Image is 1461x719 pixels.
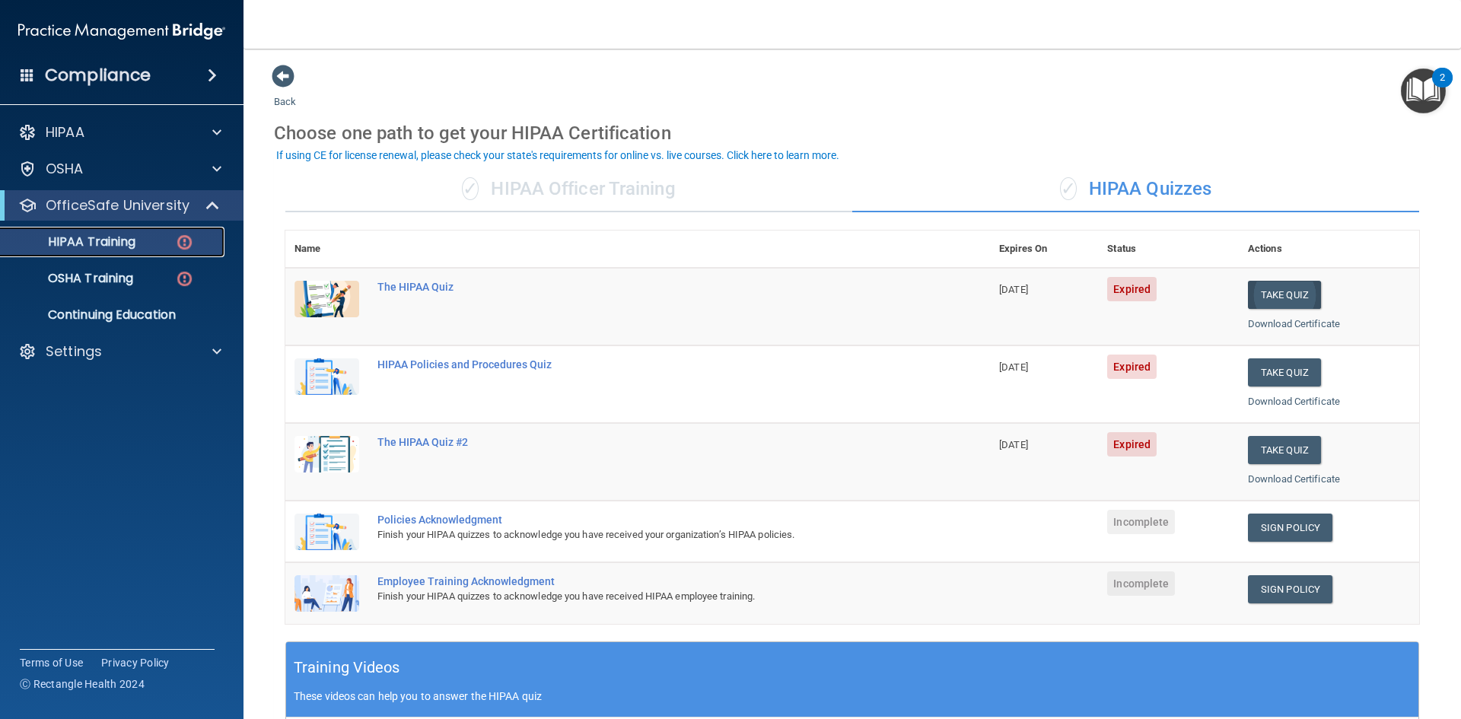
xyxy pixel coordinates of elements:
[46,342,102,361] p: Settings
[175,233,194,252] img: danger-circle.6113f641.png
[20,655,83,670] a: Terms of Use
[377,436,914,448] div: The HIPAA Quiz #2
[1248,281,1321,309] button: Take Quiz
[1107,510,1175,534] span: Incomplete
[462,177,479,200] span: ✓
[46,196,189,215] p: OfficeSafe University
[294,690,1411,702] p: These videos can help you to answer the HIPAA quiz
[377,526,914,544] div: Finish your HIPAA quizzes to acknowledge you have received your organization’s HIPAA policies.
[1248,514,1332,542] a: Sign Policy
[285,167,852,212] div: HIPAA Officer Training
[999,361,1028,373] span: [DATE]
[46,160,84,178] p: OSHA
[377,587,914,606] div: Finish your HIPAA quizzes to acknowledge you have received HIPAA employee training.
[999,439,1028,450] span: [DATE]
[852,167,1419,212] div: HIPAA Quizzes
[18,196,221,215] a: OfficeSafe University
[1248,358,1321,387] button: Take Quiz
[18,342,221,361] a: Settings
[1107,432,1157,457] span: Expired
[18,123,221,142] a: HIPAA
[10,234,135,250] p: HIPAA Training
[990,231,1098,268] th: Expires On
[1239,231,1419,268] th: Actions
[175,269,194,288] img: danger-circle.6113f641.png
[1440,78,1445,97] div: 2
[1107,571,1175,596] span: Incomplete
[377,514,914,526] div: Policies Acknowledgment
[285,231,368,268] th: Name
[274,148,842,163] button: If using CE for license renewal, please check your state's requirements for online vs. live cours...
[1060,177,1077,200] span: ✓
[377,575,914,587] div: Employee Training Acknowledgment
[276,150,839,161] div: If using CE for license renewal, please check your state's requirements for online vs. live cours...
[1248,473,1340,485] a: Download Certificate
[1107,277,1157,301] span: Expired
[20,676,145,692] span: Ⓒ Rectangle Health 2024
[1248,396,1340,407] a: Download Certificate
[18,16,225,46] img: PMB logo
[999,284,1028,295] span: [DATE]
[294,654,400,681] h5: Training Videos
[18,160,221,178] a: OSHA
[274,78,296,107] a: Back
[1248,318,1340,329] a: Download Certificate
[10,307,218,323] p: Continuing Education
[377,281,914,293] div: The HIPAA Quiz
[101,655,170,670] a: Privacy Policy
[10,271,133,286] p: OSHA Training
[46,123,84,142] p: HIPAA
[45,65,151,86] h4: Compliance
[377,358,914,371] div: HIPAA Policies and Procedures Quiz
[1107,355,1157,379] span: Expired
[1248,436,1321,464] button: Take Quiz
[1098,231,1239,268] th: Status
[274,111,1431,155] div: Choose one path to get your HIPAA Certification
[1248,575,1332,603] a: Sign Policy
[1401,68,1446,113] button: Open Resource Center, 2 new notifications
